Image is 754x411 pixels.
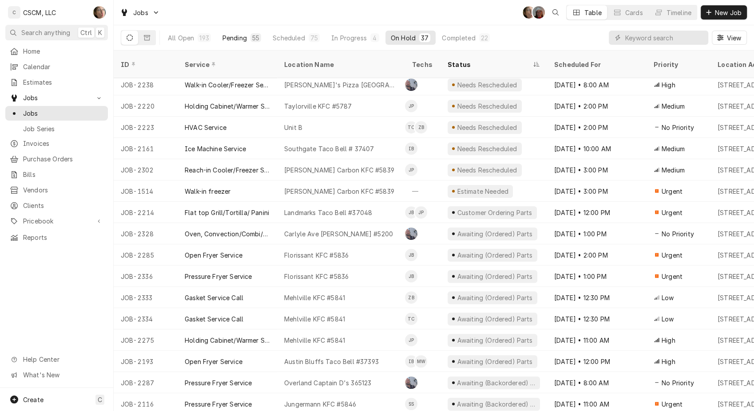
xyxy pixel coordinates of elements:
[662,272,683,281] span: Urgent
[712,31,747,45] button: View
[284,229,393,239] div: Carlyle Ave [PERSON_NAME] #5200
[23,47,103,56] span: Home
[23,93,90,102] span: Jobs
[405,249,417,261] div: JB
[284,123,302,132] div: Unit B
[98,28,102,37] span: K
[185,187,230,196] div: Walk-in freezer
[547,244,647,266] div: [DATE] • 2:00 PM
[547,180,647,202] div: [DATE] • 3:00 PM
[8,6,20,19] div: C
[405,206,417,219] div: James Bain's Avatar
[547,287,647,308] div: [DATE] • 12:30 PM
[405,78,417,91] div: Chris Lynch's Avatar
[547,95,647,117] div: [DATE] • 2:00 PM
[547,159,647,180] div: [DATE] • 3:00 PM
[523,6,535,19] div: Serra Heyen's Avatar
[662,144,685,153] span: Medium
[405,180,440,202] div: —
[456,293,533,302] div: Awaiting (Ordered) Parts
[662,357,675,366] span: High
[114,159,178,180] div: JOB-2302
[5,183,108,197] a: Vendors
[456,102,518,111] div: Needs Rescheduled
[547,223,647,244] div: [DATE] • 1:00 PM
[625,8,643,17] div: Cards
[23,78,103,87] span: Estimates
[456,229,533,239] div: Awaiting (Ordered) Parts
[284,102,352,111] div: Taylorville KFC #5787
[185,102,270,111] div: Holding Cabinet/Warmer Service
[667,8,691,17] div: Timeline
[662,293,674,302] span: Low
[662,336,675,345] span: High
[114,223,178,244] div: JOB-2328
[405,355,417,368] div: Izaia Bain's Avatar
[662,102,685,111] span: Medium
[547,138,647,159] div: [DATE] • 10:00 AM
[405,398,417,410] div: SS
[185,165,270,175] div: Reach-in Cooler/Freezer Service
[284,251,349,260] div: Florissant KFC #5836
[5,75,108,90] a: Estimates
[456,123,518,132] div: Needs Rescheduled
[23,139,103,148] span: Invoices
[584,8,602,17] div: Table
[23,201,103,210] span: Clients
[185,144,246,153] div: Ice Machine Service
[284,378,371,388] div: Overland Captain D's 365123
[23,124,103,133] span: Job Series
[114,180,178,202] div: JOB-1514
[114,351,178,372] div: JOB-2193
[23,62,103,71] span: Calendar
[405,270,417,282] div: JB
[284,399,356,409] div: Jungermann KFC #5846
[114,74,178,95] div: JOB-2238
[23,355,103,364] span: Help Center
[199,33,209,43] div: 193
[185,123,226,132] div: HVAC Service
[456,272,533,281] div: Awaiting (Ordered) Parts
[456,80,518,90] div: Needs Rescheduled
[5,152,108,166] a: Purchase Orders
[185,378,252,388] div: Pressure Fryer Service
[415,121,427,133] div: Zackary Bain's Avatar
[284,165,394,175] div: [PERSON_NAME] Carbon KFC #5839
[456,187,509,196] div: Estimate Needed
[114,202,178,223] div: JOB-2214
[185,314,243,324] div: Gasket Service Call
[662,251,683,260] span: Urgent
[185,272,252,281] div: Pressure Fryer Service
[456,251,533,260] div: Awaiting (Ordered) Parts
[654,60,702,69] div: Priority
[405,206,417,219] div: JB
[405,100,417,112] div: Jonnie Pakovich's Avatar
[116,5,163,20] a: Go to Jobs
[114,95,178,117] div: JOB-2220
[662,187,683,196] span: Urgent
[185,399,252,409] div: Pressure Fryer Service
[284,208,372,217] div: Landmarks Taco Bell #37048
[713,8,743,17] span: New Job
[114,308,178,329] div: JOB-2334
[5,230,108,245] a: Reports
[701,5,747,20] button: New Job
[405,142,417,155] div: IB
[547,329,647,351] div: [DATE] • 11:00 AM
[421,33,429,43] div: 37
[415,355,427,368] div: Michal Wall's Avatar
[185,229,270,239] div: Oven, Convection/Combi/Pizza/Conveyor Service
[5,106,108,121] a: Jobs
[405,121,417,133] div: TC
[5,121,108,136] a: Job Series
[412,60,433,69] div: Techs
[185,60,268,69] div: Service
[405,291,417,304] div: Zackary Bain's Avatar
[532,6,545,19] div: Dena Vecchetti's Avatar
[662,208,683,217] span: Urgent
[93,6,106,19] div: SH
[310,33,318,43] div: 75
[415,121,427,133] div: ZB
[456,399,536,409] div: Awaiting (Backordered) Parts
[456,144,518,153] div: Needs Rescheduled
